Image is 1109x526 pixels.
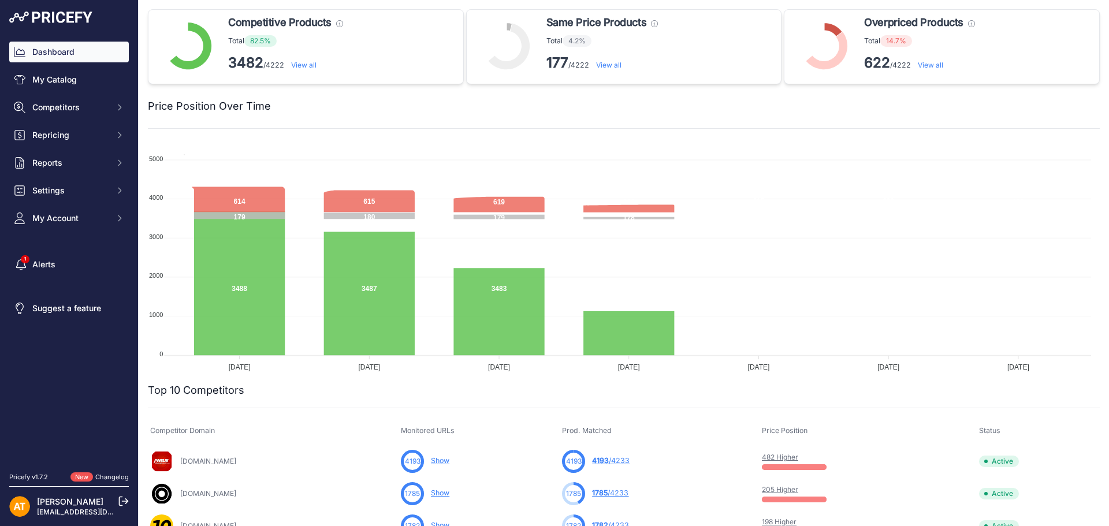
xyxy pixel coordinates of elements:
span: 4.2% [563,35,591,47]
p: Total [864,35,974,47]
tspan: [DATE] [618,363,640,371]
span: Repricing [32,129,108,141]
a: Show [431,456,449,465]
span: Price Position [762,426,807,435]
a: 4193/4233 [592,456,630,465]
p: /4222 [864,54,974,72]
button: Repricing [9,125,129,146]
a: Alerts [9,254,129,275]
a: View all [918,61,943,69]
tspan: [DATE] [229,363,251,371]
strong: 622 [864,54,890,71]
tspan: 2000 [149,272,163,279]
span: Reports [32,157,108,169]
span: Active [979,488,1019,499]
span: My Account [32,212,108,224]
p: Total [228,35,343,47]
tspan: [DATE] [1007,363,1029,371]
tspan: 0 [159,350,163,357]
span: 82.5% [244,35,277,47]
a: 482 Higher [762,453,798,461]
span: 4193 [566,456,582,467]
tspan: 3000 [149,233,163,240]
nav: Sidebar [9,42,129,458]
span: 14.7% [880,35,912,47]
span: 1785 [566,488,581,499]
a: My Catalog [9,69,129,90]
span: Active [979,456,1019,467]
span: 4193 [592,456,609,465]
tspan: [DATE] [748,363,770,371]
span: 4193 [405,456,420,467]
p: /4222 [228,54,343,72]
a: 198 Higher [762,517,797,526]
tspan: 4000 [149,194,163,201]
strong: 177 [546,54,568,71]
tspan: 1000 [149,311,163,318]
span: 1785 [405,488,420,499]
p: /4222 [546,54,658,72]
a: Suggest a feature [9,298,129,319]
strong: 3482 [228,54,263,71]
span: Competitive Products [228,14,332,31]
a: [EMAIL_ADDRESS][DOMAIN_NAME] [37,508,158,516]
span: Monitored URLs [401,426,455,435]
span: Settings [32,185,108,196]
span: Status [979,426,1000,435]
span: Competitors [32,102,108,113]
a: Changelog [95,473,129,481]
tspan: 5000 [149,155,163,162]
span: Overpriced Products [864,14,963,31]
h2: Price Position Over Time [148,98,271,114]
button: Competitors [9,97,129,118]
span: Competitor Domain [150,426,215,435]
p: Total [546,35,658,47]
span: Prod. Matched [562,426,612,435]
span: Same Price Products [546,14,646,31]
a: 1785/4233 [592,488,628,497]
h2: Top 10 Competitors [148,382,244,398]
button: Reports [9,152,129,173]
a: Show [431,488,449,497]
div: Pricefy v1.7.2 [9,472,48,482]
button: My Account [9,208,129,229]
a: View all [596,61,622,69]
a: Dashboard [9,42,129,62]
button: Settings [9,180,129,201]
a: 205 Higher [762,485,798,494]
tspan: [DATE] [358,363,380,371]
tspan: [DATE] [877,363,899,371]
span: New [70,472,93,482]
span: 1785 [592,488,608,497]
img: Pricefy Logo [9,12,92,23]
a: [PERSON_NAME] [37,497,103,506]
a: [DOMAIN_NAME] [180,457,236,465]
a: [DOMAIN_NAME] [180,489,236,498]
tspan: [DATE] [488,363,510,371]
a: View all [291,61,317,69]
